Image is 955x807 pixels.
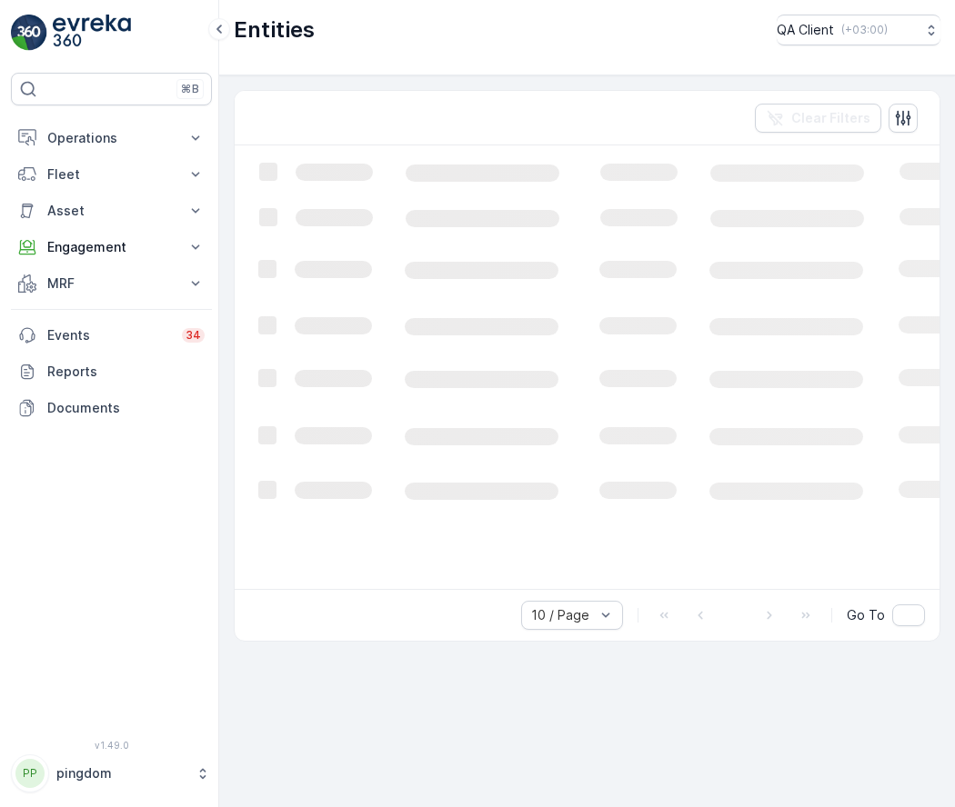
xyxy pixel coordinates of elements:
p: 34 [186,328,201,343]
p: Documents [47,399,205,417]
button: MRF [11,265,212,302]
span: Go To [847,606,885,624]
button: Engagement [11,229,212,265]
p: Operations [47,129,176,147]
p: pingdom [56,764,186,782]
button: PPpingdom [11,754,212,792]
div: PP [15,759,45,788]
button: QA Client(+03:00) [777,15,940,45]
a: Reports [11,354,212,390]
img: logo_light-DOdMpM7g.png [53,15,131,51]
p: MRF [47,274,176,293]
p: Asset [47,202,176,220]
p: ⌘B [181,82,199,96]
button: Clear Filters [755,104,881,133]
button: Fleet [11,156,212,193]
a: Events34 [11,317,212,354]
img: logo [11,15,47,51]
button: Asset [11,193,212,229]
p: Clear Filters [791,109,870,127]
button: Operations [11,120,212,156]
p: QA Client [777,21,834,39]
p: Engagement [47,238,176,256]
span: v 1.49.0 [11,740,212,751]
a: Documents [11,390,212,426]
p: Fleet [47,165,176,184]
p: ( +03:00 ) [841,23,888,37]
p: Events [47,326,171,344]
p: Entities [234,15,315,45]
p: Reports [47,363,205,381]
